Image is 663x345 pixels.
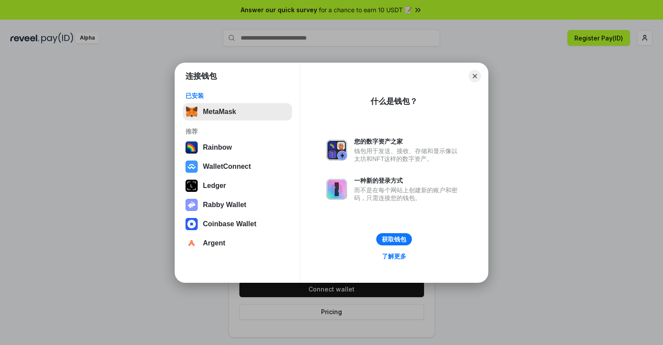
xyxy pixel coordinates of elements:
div: 一种新的登录方式 [354,177,462,184]
button: Argent [183,234,292,252]
img: svg+xml,%3Csvg%20xmlns%3D%22http%3A%2F%2Fwww.w3.org%2F2000%2Fsvg%22%20fill%3D%22none%22%20viewBox... [186,199,198,211]
div: 推荐 [186,127,289,135]
div: Ledger [203,182,226,190]
div: 什么是钱包？ [371,96,418,107]
img: svg+xml,%3Csvg%20xmlns%3D%22http%3A%2F%2Fwww.w3.org%2F2000%2Fsvg%22%20fill%3D%22none%22%20viewBox... [326,140,347,161]
button: WalletConnect [183,158,292,175]
div: 已安装 [186,92,289,100]
button: Rainbow [183,139,292,156]
a: 了解更多 [377,251,411,262]
button: 获取钱包 [376,233,412,245]
img: svg+xml,%3Csvg%20xmlns%3D%22http%3A%2F%2Fwww.w3.org%2F2000%2Fsvg%22%20fill%3D%22none%22%20viewBox... [326,179,347,200]
button: Close [469,70,481,82]
div: 您的数字资产之家 [354,137,462,145]
h1: 连接钱包 [186,71,217,81]
div: 而不是在每个网站上创建新的账户和密码，只需连接您的钱包。 [354,186,462,202]
button: MetaMask [183,103,292,121]
img: svg+xml,%3Csvg%20xmlns%3D%22http%3A%2F%2Fwww.w3.org%2F2000%2Fsvg%22%20width%3D%2228%22%20height%3... [186,180,198,192]
button: Ledger [183,177,292,194]
div: Coinbase Wallet [203,220,256,228]
img: svg+xml,%3Csvg%20fill%3D%22none%22%20height%3D%2233%22%20viewBox%3D%220%200%2035%2033%22%20width%... [186,106,198,118]
button: Rabby Wallet [183,196,292,214]
div: WalletConnect [203,163,251,171]
img: svg+xml,%3Csvg%20width%3D%22120%22%20height%3D%22120%22%20viewBox%3D%220%200%20120%20120%22%20fil... [186,141,198,154]
div: Rabby Wallet [203,201,246,209]
img: svg+xml,%3Csvg%20width%3D%2228%22%20height%3D%2228%22%20viewBox%3D%220%200%2028%2028%22%20fill%3D... [186,161,198,173]
img: svg+xml,%3Csvg%20width%3D%2228%22%20height%3D%2228%22%20viewBox%3D%220%200%2028%2028%22%20fill%3D... [186,218,198,230]
div: 获取钱包 [382,235,406,243]
div: Argent [203,239,225,247]
div: 钱包用于发送、接收、存储和显示像以太坊和NFT这样的数字资产。 [354,147,462,163]
div: Rainbow [203,144,232,151]
img: svg+xml,%3Csvg%20width%3D%2228%22%20height%3D%2228%22%20viewBox%3D%220%200%2028%2028%22%20fill%3D... [186,237,198,249]
div: MetaMask [203,108,236,116]
button: Coinbase Wallet [183,215,292,233]
div: 了解更多 [382,252,406,260]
